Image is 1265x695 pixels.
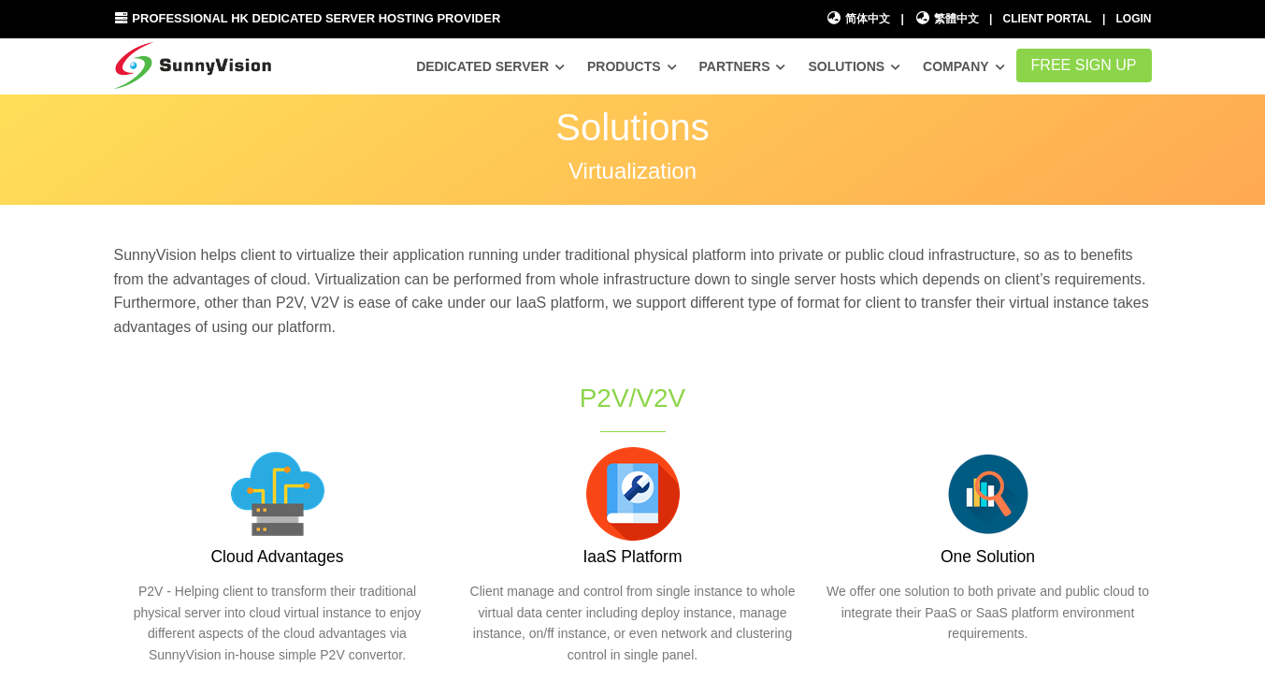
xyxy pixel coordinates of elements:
h1: P2V/V2V [322,380,944,416]
img: flat-serach-data.png [942,447,1035,541]
h3: IaaS Platform [469,545,797,569]
a: Solutions [808,50,900,83]
a: Client Portal [1003,12,1092,25]
span: Professional HK Dedicated Server Hosting Provider [132,11,500,25]
h3: One Solution [825,545,1152,569]
p: Solutions [114,109,1152,146]
a: 简体中文 [827,10,891,28]
li: | [900,10,903,28]
a: FREE Sign Up [1016,49,1152,82]
img: 008-instructions.png [586,447,680,541]
a: Company [923,50,1005,83]
a: Products [587,50,677,83]
li: | [1102,10,1105,28]
a: Login [1116,12,1152,25]
a: Partners [699,50,786,83]
p: Client manage and control from single instance to whole virtual data center including deploy inst... [469,581,797,665]
img: 002-server.png [231,447,324,541]
li: | [989,10,992,28]
a: Dedicated Server [416,50,565,83]
a: 繁體中文 [914,10,979,28]
p: Virtualization [114,160,1152,182]
p: SunnyVision helps client to virtualize their application running under traditional physical platf... [114,243,1152,339]
p: P2V - Helping client to transform their traditional physical server into cloud virtual instance t... [114,581,441,665]
h3: Cloud Advantages [114,545,441,569]
p: We offer one solution to both private and public cloud to integrate their PaaS or SaaS platform e... [825,581,1152,644]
